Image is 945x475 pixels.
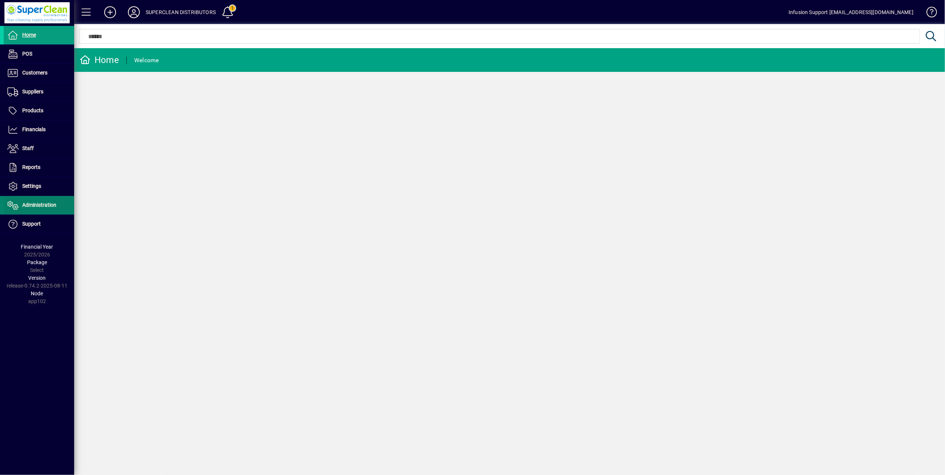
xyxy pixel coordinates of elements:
button: Add [98,6,122,19]
span: Support [22,221,41,227]
span: Customers [22,70,47,76]
span: Node [31,290,43,296]
a: Support [4,215,74,233]
span: Package [27,259,47,265]
div: Home [80,54,119,66]
span: Suppliers [22,89,43,94]
span: Financial Year [21,244,53,250]
span: Staff [22,145,34,151]
span: Reports [22,164,40,170]
a: Financials [4,120,74,139]
span: Home [22,32,36,38]
span: Settings [22,183,41,189]
a: Administration [4,196,74,215]
a: Staff [4,139,74,158]
div: Infusion Support [EMAIL_ADDRESS][DOMAIN_NAME] [789,6,913,18]
a: Products [4,102,74,120]
div: Welcome [134,54,159,66]
span: Financials [22,126,46,132]
span: Version [29,275,46,281]
span: POS [22,51,32,57]
div: SUPERCLEAN DISTRIBUTORS [146,6,216,18]
a: POS [4,45,74,63]
a: Knowledge Base [921,1,936,26]
span: Administration [22,202,56,208]
span: Products [22,107,43,113]
a: Suppliers [4,83,74,101]
a: Settings [4,177,74,196]
a: Customers [4,64,74,82]
a: Reports [4,158,74,177]
button: Profile [122,6,146,19]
